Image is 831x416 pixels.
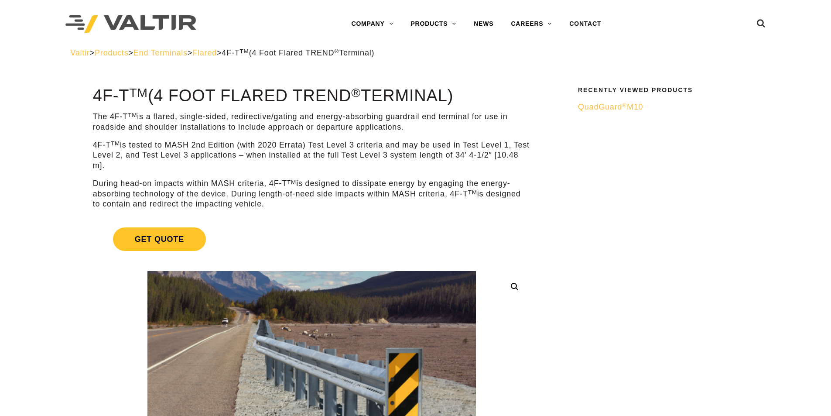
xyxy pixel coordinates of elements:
a: End Terminals [133,48,188,57]
sup: ® [622,102,627,109]
a: COMPANY [342,15,402,33]
a: Valtir [70,48,89,57]
p: The 4F-T is a flared, single-sided, redirective/gating and energy-absorbing guardrail end termina... [93,112,530,132]
a: PRODUCTS [402,15,465,33]
a: NEWS [465,15,502,33]
sup: TM [287,179,296,186]
p: 4F-T is tested to MASH 2nd Edition (with 2020 Errata) Test Level 3 criteria and may be used in Te... [93,140,530,171]
div: > > > > [70,48,761,58]
a: CONTACT [561,15,610,33]
sup: TM [129,86,148,100]
sup: TM [240,48,249,55]
a: Get Quote [93,217,530,261]
sup: TM [468,189,477,196]
p: During head-on impacts within MASH criteria, 4F-T is designed to dissipate energy by engaging the... [93,179,530,209]
sup: ® [351,86,361,100]
a: Flared [192,48,217,57]
span: QuadGuard M10 [578,103,643,111]
a: QuadGuard®M10 [578,102,755,112]
img: Valtir [65,15,196,33]
sup: ® [334,48,339,55]
sup: TM [111,140,120,147]
sup: TM [128,112,137,118]
span: 4F-T (4 Foot Flared TREND Terminal) [222,48,374,57]
a: Products [95,48,128,57]
h1: 4F-T (4 Foot Flared TREND Terminal) [93,87,530,105]
a: CAREERS [502,15,561,33]
span: Get Quote [113,227,206,251]
h2: Recently Viewed Products [578,87,755,93]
